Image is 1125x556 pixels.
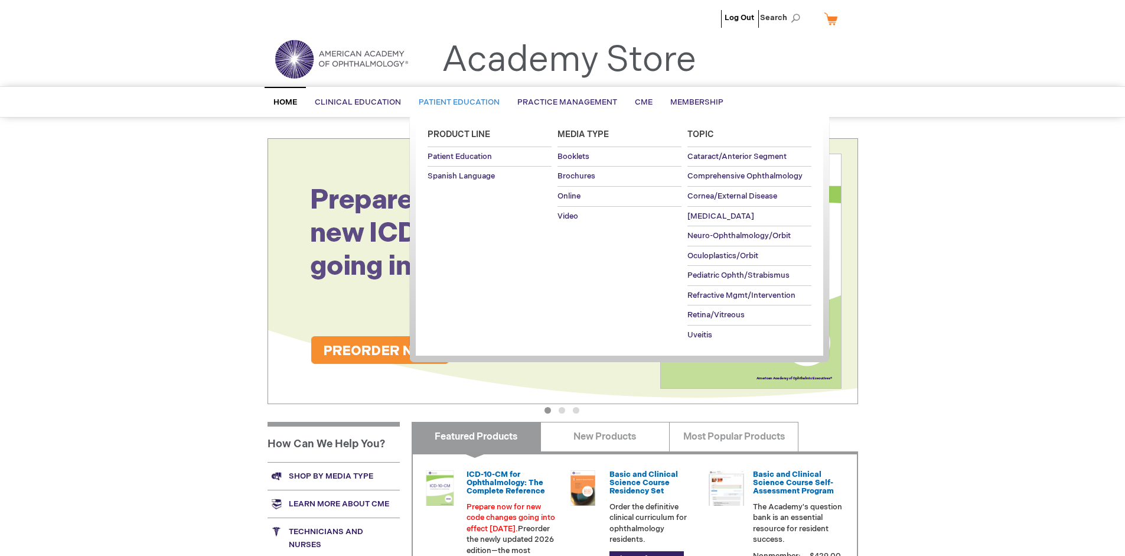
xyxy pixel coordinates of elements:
[422,470,458,506] img: 0120008u_42.png
[544,407,551,414] button: 1 of 3
[753,502,843,545] p: The Academy's question bank is an essential resource for resident success.
[467,470,545,496] a: ICD-10-CM for Ophthalmology: The Complete Reference
[315,97,401,107] span: Clinical Education
[687,152,787,161] span: Cataract/Anterior Segment
[268,422,400,462] h1: How Can We Help You?
[428,152,492,161] span: Patient Education
[517,97,617,107] span: Practice Management
[467,502,555,534] font: Prepare now for new code changes going into effect [DATE].
[670,97,723,107] span: Membership
[687,291,795,300] span: Refractive Mgmt/Intervention
[760,6,805,30] span: Search
[557,129,609,139] span: Media Type
[412,422,541,451] a: Featured Products
[709,470,744,506] img: bcscself_20.jpg
[609,470,678,496] a: Basic and Clinical Science Course Residency Set
[687,171,803,181] span: Comprehensive Ophthalmology
[273,97,297,107] span: Home
[635,97,653,107] span: CME
[609,502,699,545] p: Order the definitive clinical curriculum for ophthalmology residents.
[687,271,790,280] span: Pediatric Ophth/Strabismus
[687,191,777,201] span: Cornea/External Disease
[687,212,754,221] span: [MEDICAL_DATA]
[559,407,565,414] button: 2 of 3
[419,97,500,107] span: Patient Education
[565,470,601,506] img: 02850963u_47.png
[428,171,495,181] span: Spanish Language
[687,251,758,261] span: Oculoplastics/Orbit
[540,422,670,451] a: New Products
[573,407,579,414] button: 3 of 3
[753,470,834,496] a: Basic and Clinical Science Course Self-Assessment Program
[268,462,400,490] a: Shop by media type
[725,13,754,22] a: Log Out
[687,330,712,340] span: Uveitis
[557,212,578,221] span: Video
[687,231,791,240] span: Neuro-Ophthalmology/Orbit
[687,129,714,139] span: Topic
[557,152,589,161] span: Booklets
[442,39,696,82] a: Academy Store
[557,171,595,181] span: Brochures
[687,310,745,320] span: Retina/Vitreous
[428,129,490,139] span: Product Line
[557,191,581,201] span: Online
[669,422,798,451] a: Most Popular Products
[268,490,400,518] a: Learn more about CME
